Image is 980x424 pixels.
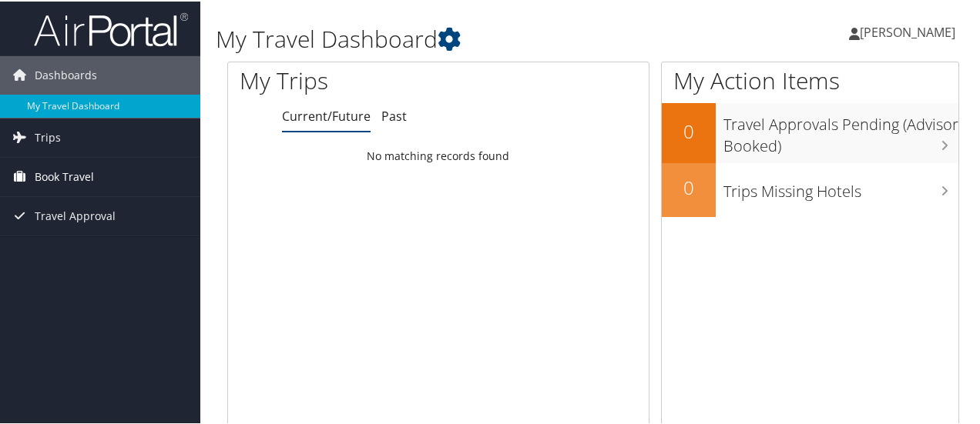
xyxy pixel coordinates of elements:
[662,63,958,95] h1: My Action Items
[723,105,958,155] h3: Travel Approvals Pending (Advisor Booked)
[723,172,958,201] h3: Trips Missing Hotels
[860,22,955,39] span: [PERSON_NAME]
[228,141,649,169] td: No matching records found
[35,195,116,234] span: Travel Approval
[282,106,371,123] a: Current/Future
[240,63,461,95] h1: My Trips
[216,22,719,54] h1: My Travel Dashboard
[35,117,61,155] span: Trips
[849,8,971,54] a: [PERSON_NAME]
[34,10,188,46] img: airportal-logo.png
[662,102,958,161] a: 0Travel Approvals Pending (Advisor Booked)
[381,106,407,123] a: Past
[662,173,716,199] h2: 0
[35,156,94,195] span: Book Travel
[662,117,716,143] h2: 0
[662,162,958,215] a: 0Trips Missing Hotels
[35,55,97,93] span: Dashboards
